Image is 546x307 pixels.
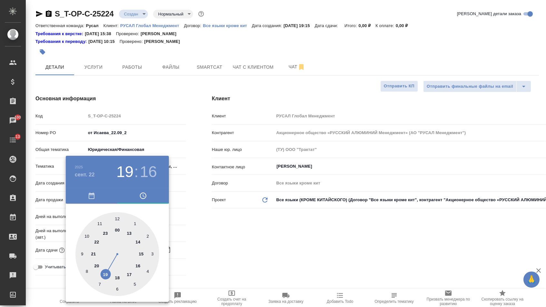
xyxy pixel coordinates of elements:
h3: : [134,163,138,181]
button: 16 [140,163,157,181]
button: 19 [116,163,133,181]
button: 2025 [75,165,83,169]
button: сент. 22 [75,171,95,179]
